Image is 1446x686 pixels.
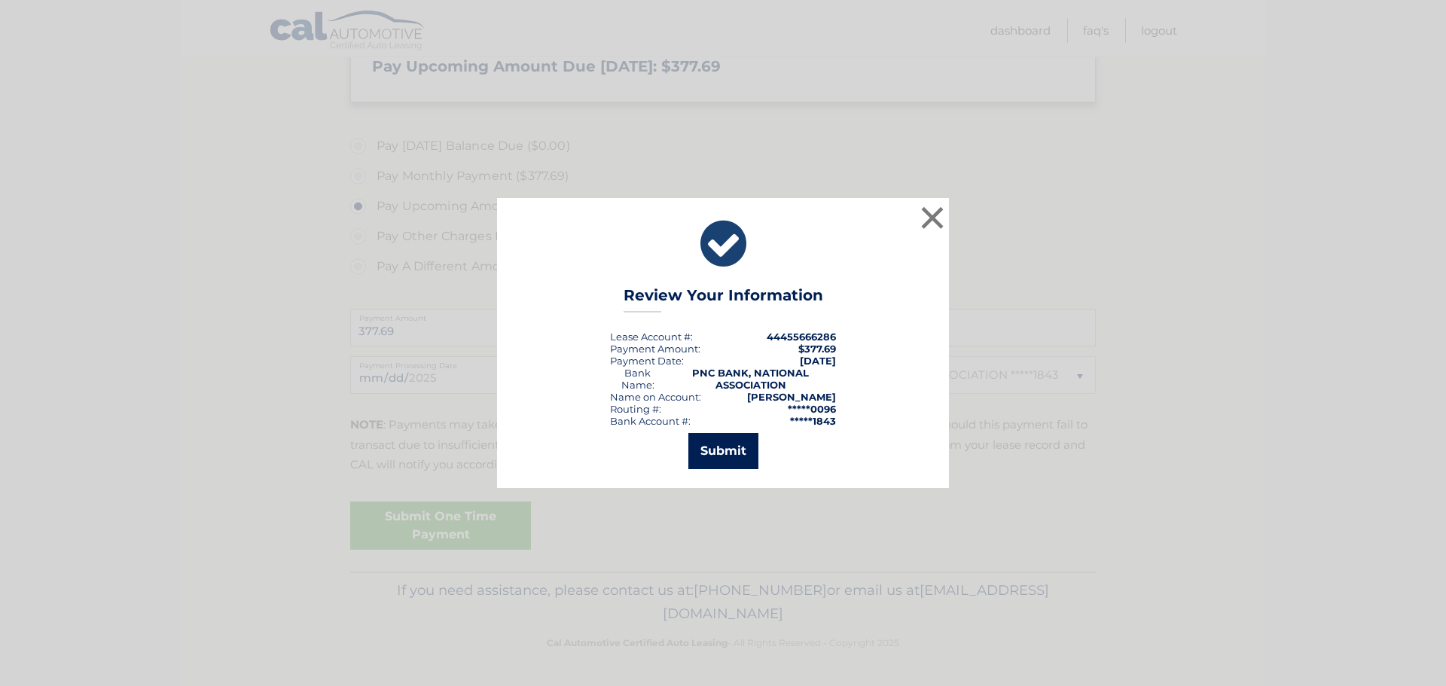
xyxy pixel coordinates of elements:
[798,343,836,355] span: $377.69
[624,286,823,313] h3: Review Your Information
[688,433,758,469] button: Submit
[610,343,700,355] div: Payment Amount:
[610,355,682,367] span: Payment Date
[747,391,836,403] strong: [PERSON_NAME]
[610,355,684,367] div: :
[610,367,665,391] div: Bank Name:
[610,331,693,343] div: Lease Account #:
[917,203,947,233] button: ×
[610,403,661,415] div: Routing #:
[692,367,809,391] strong: PNC BANK, NATIONAL ASSOCIATION
[800,355,836,367] span: [DATE]
[610,415,691,427] div: Bank Account #:
[767,331,836,343] strong: 44455666286
[610,391,701,403] div: Name on Account:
